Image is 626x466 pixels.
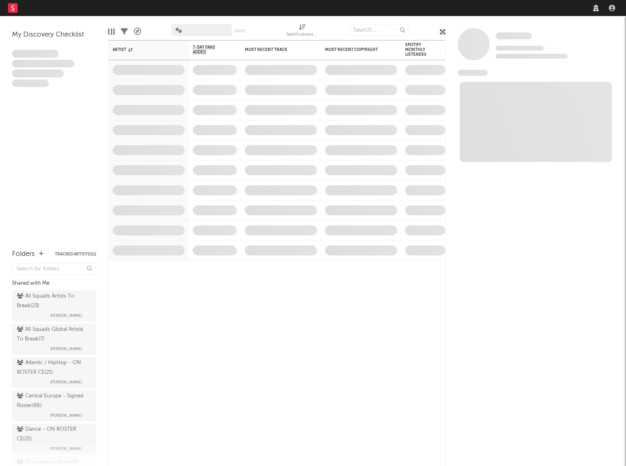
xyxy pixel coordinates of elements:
div: A&R Pipeline [134,20,141,43]
div: Most Recent Track [245,47,305,52]
span: [PERSON_NAME] [50,344,82,354]
span: Lorem ipsum dolor [12,50,59,58]
div: All Squads Global Artists To Break ( 7 ) [17,325,89,344]
div: Edit Columns [108,20,115,43]
div: Notifications (Artist) [287,30,319,40]
span: [PERSON_NAME] [50,377,82,387]
span: Some Artist [496,32,532,39]
span: 0 fans last week [496,54,567,59]
div: Central Europe - Signed Roster ( 86 ) [17,391,89,411]
button: Save [234,29,245,33]
span: Integer aliquet in purus et [12,60,75,68]
button: Tracked Artists(11) [55,252,96,256]
a: Dance - ON ROSTER CE(21)[PERSON_NAME] [12,423,96,455]
span: Praesent ac interdum [12,69,64,77]
div: All Squads Artists To Break ( 23 ) [17,292,89,311]
div: Shared with Me [12,279,96,288]
span: Tracking Since: [DATE] [496,46,544,51]
span: [PERSON_NAME] [50,411,82,420]
span: [PERSON_NAME] [50,444,82,454]
div: Artist [113,47,173,52]
div: Spotify Monthly Listeners [405,43,433,57]
div: Folders [12,249,35,259]
a: All Squads Artists To Break(23)[PERSON_NAME] [12,290,96,322]
a: Central Europe - Signed Roster(86)[PERSON_NAME] [12,390,96,421]
div: Most Recent Copyright [325,47,385,52]
div: Filters [121,20,128,43]
a: Some Artist [496,32,532,40]
input: Search... [349,24,409,36]
input: Search for folders... [12,263,96,275]
span: 7-Day Fans Added [193,45,225,55]
span: News Feed [458,70,488,76]
a: Atlantic / HipHop - ON ROSTER CE(21)[PERSON_NAME] [12,357,96,388]
span: Aliquam viverra [12,79,49,87]
a: All Squads Global Artists To Break(7)[PERSON_NAME] [12,324,96,355]
span: [PERSON_NAME] [50,311,82,320]
div: Notifications (Artist) [287,20,319,43]
div: Atlantic / HipHop - ON ROSTER CE ( 21 ) [17,358,89,377]
div: My Discovery Checklist [12,30,96,40]
div: Dance - ON ROSTER CE ( 21 ) [17,425,89,444]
